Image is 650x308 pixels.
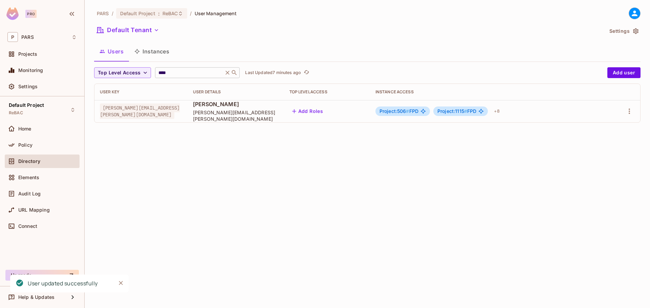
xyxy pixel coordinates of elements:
[380,109,418,114] span: FPD
[18,142,32,148] span: Policy
[195,10,237,17] span: User Management
[18,207,50,213] span: URL Mapping
[464,108,467,114] span: #
[94,43,129,60] button: Users
[607,67,641,78] button: Add user
[100,89,182,95] div: User Key
[9,110,23,116] span: ReBAC
[380,108,409,114] span: Project:506
[193,109,279,122] span: [PERSON_NAME][EMAIL_ADDRESS][PERSON_NAME][DOMAIN_NAME]
[437,108,467,114] span: Project:1115
[190,10,192,17] li: /
[193,89,279,95] div: User Details
[301,69,310,77] span: Click to refresh data
[162,10,178,17] span: ReBAC
[18,51,37,57] span: Projects
[18,223,37,229] span: Connect
[375,89,598,95] div: Instance Access
[94,25,162,35] button: Default Tenant
[158,11,160,16] span: :
[18,175,39,180] span: Elements
[21,34,34,40] span: Workspace: PARS
[491,106,502,117] div: + 8
[100,103,180,119] span: [PERSON_NAME][EMAIL_ADDRESS][PERSON_NAME][DOMAIN_NAME]
[6,7,19,20] img: SReyMgAAAABJRU5ErkJggg==
[28,279,98,288] div: User updated successfully
[304,69,309,76] span: refresh
[129,43,175,60] button: Instances
[245,70,301,75] p: Last Updated 7 minutes ago
[97,10,109,17] span: the active workspace
[18,68,43,73] span: Monitoring
[120,10,155,17] span: Default Project
[289,106,326,117] button: Add Roles
[7,32,18,42] span: P
[18,191,41,196] span: Audit Log
[289,89,365,95] div: Top Level Access
[437,109,476,114] span: FPD
[25,10,37,18] div: Pro
[98,69,140,77] span: Top Level Access
[116,278,126,288] button: Close
[9,102,44,108] span: Default Project
[607,26,641,37] button: Settings
[302,69,310,77] button: refresh
[18,84,38,89] span: Settings
[193,100,279,108] span: [PERSON_NAME]
[112,10,113,17] li: /
[18,159,40,164] span: Directory
[94,67,151,78] button: Top Level Access
[18,126,31,132] span: Home
[406,108,409,114] span: #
